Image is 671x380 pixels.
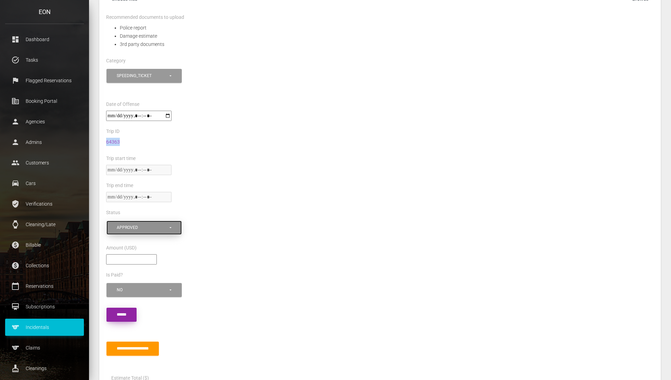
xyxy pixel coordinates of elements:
a: cleaning_services Cleanings [5,360,84,377]
a: paid Billable [5,236,84,254]
a: person Admins [5,134,84,151]
p: Reservations [10,281,79,291]
li: Police report [120,24,654,32]
div: approved [117,225,168,231]
p: Cleaning/Late [10,219,79,230]
a: corporate_fare Booking Portal [5,93,84,110]
div: No [117,287,168,293]
button: No [106,283,182,297]
p: Admins [10,137,79,147]
a: task_alt Tasks [5,51,84,69]
p: Customers [10,158,79,168]
label: Status [106,209,120,216]
a: watch Cleaning/Late [5,216,84,233]
p: Billable [10,240,79,250]
li: 3rd party documents [120,40,654,48]
a: person Agencies [5,113,84,130]
a: people Customers [5,154,84,171]
p: Incidentals [10,322,79,332]
p: Booking Portal [10,96,79,106]
a: flag Flagged Reservations [5,72,84,89]
a: paid Collections [5,257,84,274]
p: Cars [10,178,79,188]
p: Tasks [10,55,79,65]
a: drive_eta Cars [5,175,84,192]
label: Recommended documents to upload [106,14,184,21]
label: Is Paid? [106,272,123,279]
label: Category [106,58,126,64]
p: Collections [10,260,79,271]
label: Amount (USD) [106,245,137,252]
a: card_membership Subscriptions [5,298,84,315]
label: Trip start time [106,155,136,162]
p: Subscriptions [10,302,79,312]
p: Agencies [10,117,79,127]
p: Flagged Reservations [10,75,79,86]
a: sports Incidentals [5,319,84,336]
a: 64363 [106,139,120,145]
div: speeding_ticket [117,73,168,79]
a: dashboard Dashboard [5,31,84,48]
button: speeding_ticket [106,69,182,83]
p: Claims [10,343,79,353]
button: approved [106,221,182,235]
a: sports Claims [5,339,84,356]
li: Damage estimate [120,32,654,40]
a: calendar_today Reservations [5,278,84,295]
p: Verifications [10,199,79,209]
a: verified_user Verifications [5,195,84,212]
label: Trip ID [106,128,119,135]
label: Date of Offense [106,101,139,108]
p: Dashboard [10,34,79,45]
label: Trip end time [106,182,133,189]
p: Cleanings [10,363,79,373]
